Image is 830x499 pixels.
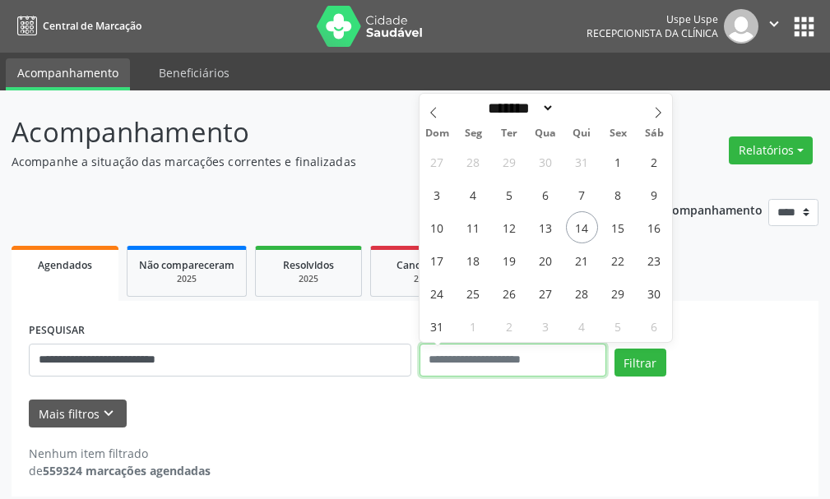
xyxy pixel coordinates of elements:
div: 2025 [267,273,350,285]
span: Recepcionista da clínica [587,26,718,40]
span: Sex [600,128,636,139]
select: Month [483,99,555,117]
span: Agosto 24, 2025 [421,277,453,309]
span: Setembro 1, 2025 [457,310,489,342]
span: Julho 28, 2025 [457,146,489,178]
label: PESQUISAR [29,318,85,344]
p: Ano de acompanhamento [617,199,763,219]
i:  [765,15,783,33]
button: Mais filtroskeyboard_arrow_down [29,400,127,428]
span: Agosto 16, 2025 [638,211,670,243]
span: Julho 27, 2025 [421,146,453,178]
span: Agosto 19, 2025 [494,244,526,276]
span: Cancelados [396,258,452,272]
span: Ter [491,128,527,139]
span: Agosto 13, 2025 [530,211,562,243]
span: Agosto 3, 2025 [421,178,453,210]
i: keyboard_arrow_down [100,404,118,423]
span: Agosto 21, 2025 [566,244,598,276]
span: Agosto 17, 2025 [421,244,453,276]
span: Agosto 31, 2025 [421,310,453,342]
span: Agosto 7, 2025 [566,178,598,210]
span: Seg [455,128,491,139]
span: Agosto 4, 2025 [457,178,489,210]
img: img [724,9,758,44]
span: Agosto 12, 2025 [494,211,526,243]
span: Não compareceram [139,258,234,272]
div: 2025 [383,273,465,285]
span: Agosto 26, 2025 [494,277,526,309]
span: Setembro 6, 2025 [638,310,670,342]
span: Agosto 23, 2025 [638,244,670,276]
span: Dom [420,128,456,139]
span: Setembro 2, 2025 [494,310,526,342]
span: Julho 31, 2025 [566,146,598,178]
span: Setembro 3, 2025 [530,310,562,342]
span: Agosto 22, 2025 [602,244,634,276]
span: Agendados [38,258,92,272]
div: Nenhum item filtrado [29,445,211,462]
span: Agosto 28, 2025 [566,277,598,309]
span: Agosto 10, 2025 [421,211,453,243]
span: Qui [563,128,600,139]
span: Setembro 4, 2025 [566,310,598,342]
span: Setembro 5, 2025 [602,310,634,342]
button: apps [790,12,818,41]
a: Beneficiários [147,58,241,87]
span: Sáb [636,128,672,139]
input: Year [554,99,609,117]
span: Agosto 30, 2025 [638,277,670,309]
p: Acompanhe a situação das marcações correntes e finalizadas [12,153,577,170]
span: Agosto 25, 2025 [457,277,489,309]
span: Julho 30, 2025 [530,146,562,178]
strong: 559324 marcações agendadas [43,463,211,478]
span: Agosto 29, 2025 [602,277,634,309]
span: Agosto 27, 2025 [530,277,562,309]
button: Filtrar [614,349,666,377]
span: Central de Marcação [43,19,141,33]
a: Central de Marcação [12,12,141,39]
span: Agosto 1, 2025 [602,146,634,178]
span: Agosto 9, 2025 [638,178,670,210]
div: de [29,462,211,479]
span: Agosto 18, 2025 [457,244,489,276]
div: Uspe Uspe [587,12,718,26]
span: Agosto 6, 2025 [530,178,562,210]
div: 2025 [139,273,234,285]
span: Agosto 11, 2025 [457,211,489,243]
span: Agosto 2, 2025 [638,146,670,178]
button:  [758,9,790,44]
span: Julho 29, 2025 [494,146,526,178]
span: Agosto 20, 2025 [530,244,562,276]
button: Relatórios [729,136,813,164]
span: Qua [527,128,563,139]
span: Agosto 5, 2025 [494,178,526,210]
p: Acompanhamento [12,112,577,153]
span: Agosto 14, 2025 [566,211,598,243]
span: Agosto 15, 2025 [602,211,634,243]
a: Acompanhamento [6,58,130,90]
span: Agosto 8, 2025 [602,178,634,210]
span: Resolvidos [283,258,334,272]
